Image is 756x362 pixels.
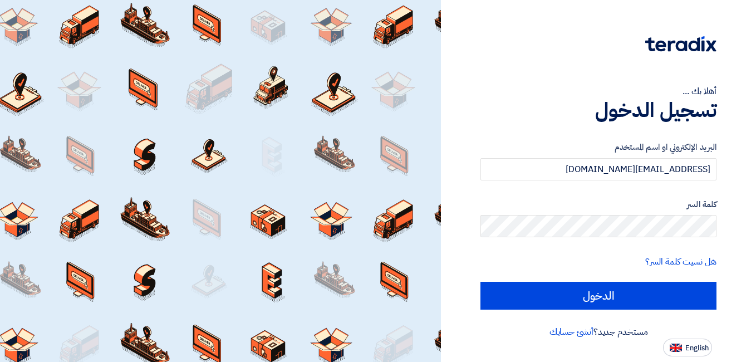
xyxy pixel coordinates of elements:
input: الدخول [480,282,716,310]
input: أدخل بريد العمل الإلكتروني او اسم المستخدم الخاص بك ... [480,158,716,180]
label: كلمة السر [480,198,716,211]
div: مستخدم جديد؟ [480,325,716,339]
div: أهلا بك ... [480,85,716,98]
img: en-US.png [670,344,682,352]
label: البريد الإلكتروني او اسم المستخدم [480,141,716,154]
span: English [685,344,709,352]
img: Teradix logo [645,36,716,52]
a: أنشئ حسابك [549,325,593,339]
a: هل نسيت كلمة السر؟ [645,255,716,268]
h1: تسجيل الدخول [480,98,716,123]
button: English [663,339,712,356]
